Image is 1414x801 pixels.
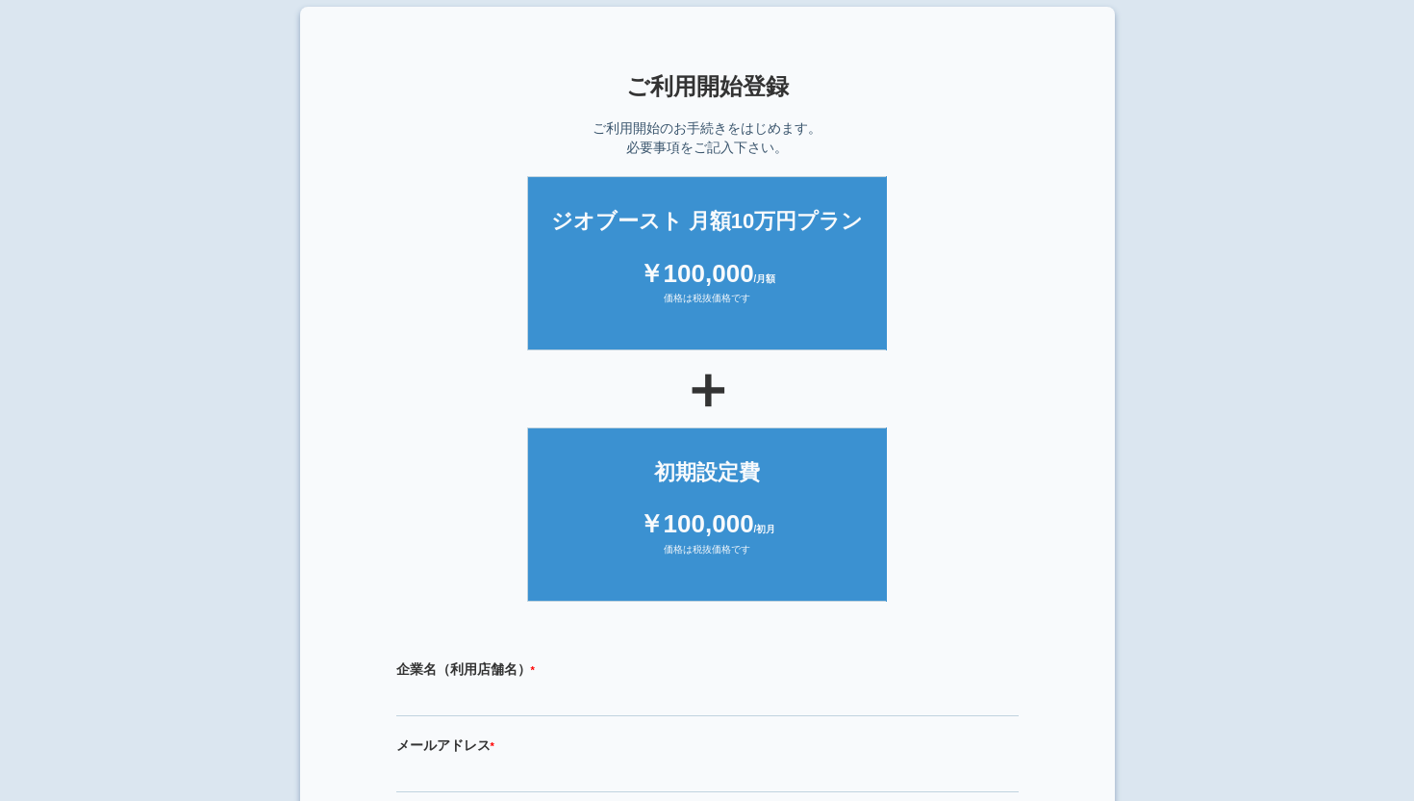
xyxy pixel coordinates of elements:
[754,273,776,284] span: /月額
[547,292,867,321] div: 価格は税抜価格です
[348,74,1067,99] h1: ご利用開始登録
[593,118,821,157] p: ご利用開始のお手続きをはじめます。 必要事項をご記入下さい。
[396,659,1019,679] label: 企業名（利用店舗名）
[547,206,867,236] div: ジオブースト 月額10万円プラン
[547,256,867,292] div: ￥100,000
[547,543,867,572] div: 価格は税抜価格です
[547,457,867,487] div: 初期設定費
[547,506,867,542] div: ￥100,000
[348,360,1067,418] div: ＋
[754,524,776,534] span: /初月
[396,736,1019,755] label: メールアドレス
